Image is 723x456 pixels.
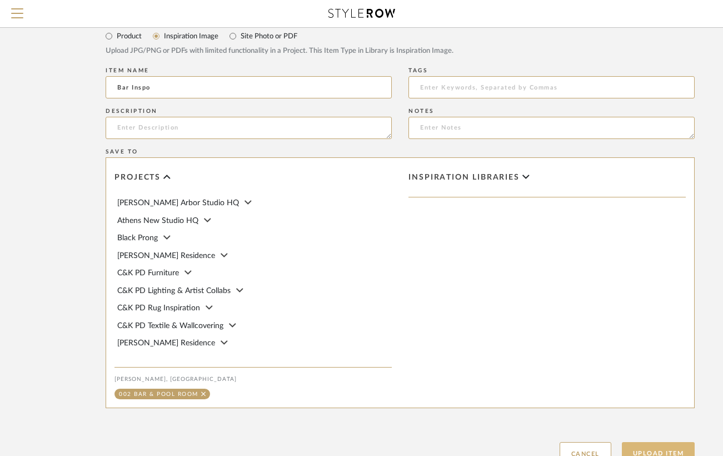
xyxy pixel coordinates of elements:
div: Item name [106,67,392,74]
span: Black Prong [117,234,158,242]
span: [PERSON_NAME] Residence [117,252,215,260]
label: Product [116,30,142,42]
span: [PERSON_NAME] Arbor Studio HQ [117,199,239,207]
input: Enter Keywords, Separated by Commas [408,76,695,98]
div: Upload JPG/PNG or PDFs with limited functionality in a Project. This Item Type in Library is Insp... [106,46,695,57]
span: C&K PD Textile & Wallcovering [117,322,223,330]
div: Notes [408,108,695,115]
label: Inspiration Image [163,30,218,42]
div: Save To [106,148,695,155]
span: Athens New Studio HQ [117,217,198,225]
span: C&K PD Lighting & Artist Collabs [117,287,231,295]
span: C&K PD Rug Inspiration [117,304,200,312]
span: [PERSON_NAME] Residence [117,339,215,347]
input: Enter Name [106,76,392,98]
span: C&K PD Furniture [117,269,179,277]
span: Projects [114,173,161,182]
div: Tags [408,67,695,74]
div: [PERSON_NAME], [GEOGRAPHIC_DATA] [114,376,392,383]
div: 002 Bar & Pool Room [119,391,198,397]
span: Inspiration libraries [408,173,520,182]
mat-radio-group: Select item type [106,29,695,43]
div: Description [106,108,392,115]
label: Site Photo or PDF [240,30,297,42]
